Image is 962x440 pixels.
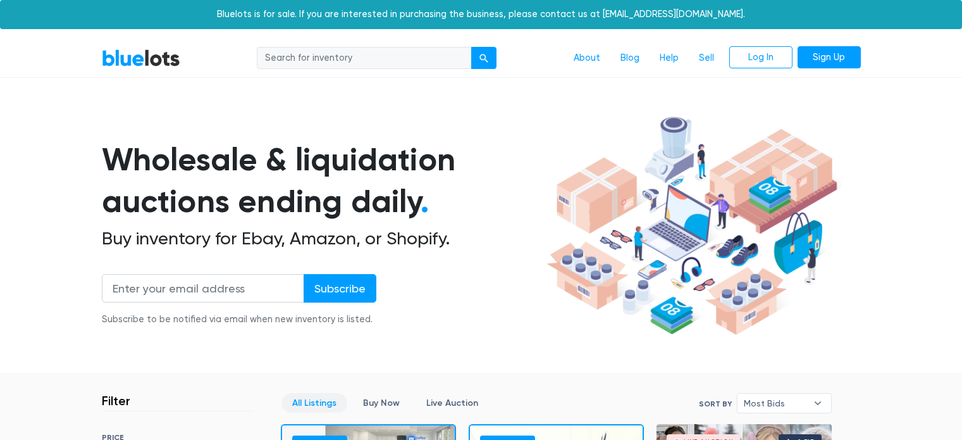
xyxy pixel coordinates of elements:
div: Subscribe to be notified via email when new inventory is listed. [102,313,376,327]
input: Enter your email address [102,274,304,303]
span: Most Bids [744,394,807,413]
span: . [421,182,429,220]
a: Sign Up [798,46,861,69]
a: BlueLots [102,49,180,67]
a: Buy Now [352,393,410,413]
a: Help [650,46,689,70]
h3: Filter [102,393,130,408]
input: Subscribe [304,274,376,303]
input: Search for inventory [257,47,472,70]
a: Live Auction [416,393,489,413]
a: All Listings [281,393,347,413]
a: Blog [610,46,650,70]
a: Sell [689,46,724,70]
h2: Buy inventory for Ebay, Amazon, or Shopify. [102,228,542,249]
a: About [564,46,610,70]
a: Log In [729,46,792,69]
h1: Wholesale & liquidation auctions ending daily [102,139,542,223]
img: hero-ee84e7d0318cb26816c560f6b4441b76977f77a177738b4e94f68c95b2b83dbb.png [542,111,842,341]
b: ▾ [805,394,831,413]
label: Sort By [699,398,732,410]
